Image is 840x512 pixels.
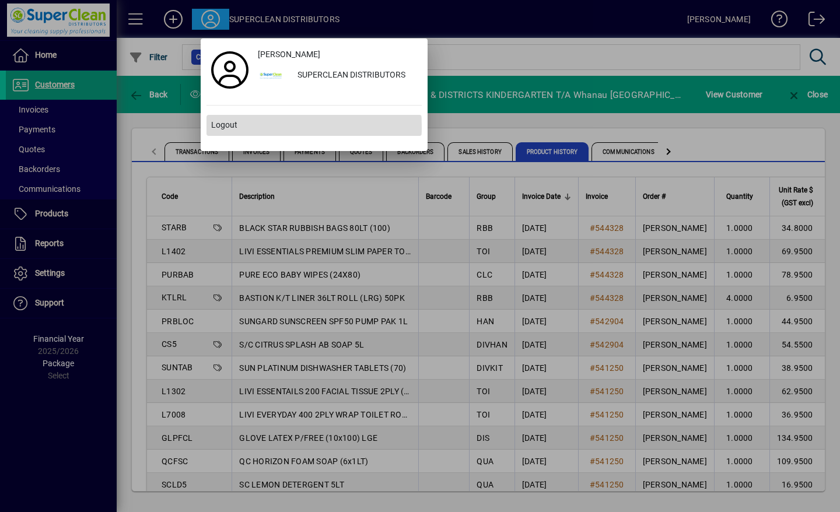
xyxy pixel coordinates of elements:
[288,65,422,86] div: SUPERCLEAN DISTRIBUTORS
[206,59,253,80] a: Profile
[253,44,422,65] a: [PERSON_NAME]
[253,65,422,86] button: SUPERCLEAN DISTRIBUTORS
[206,115,422,136] button: Logout
[211,119,237,131] span: Logout
[258,48,320,61] span: [PERSON_NAME]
